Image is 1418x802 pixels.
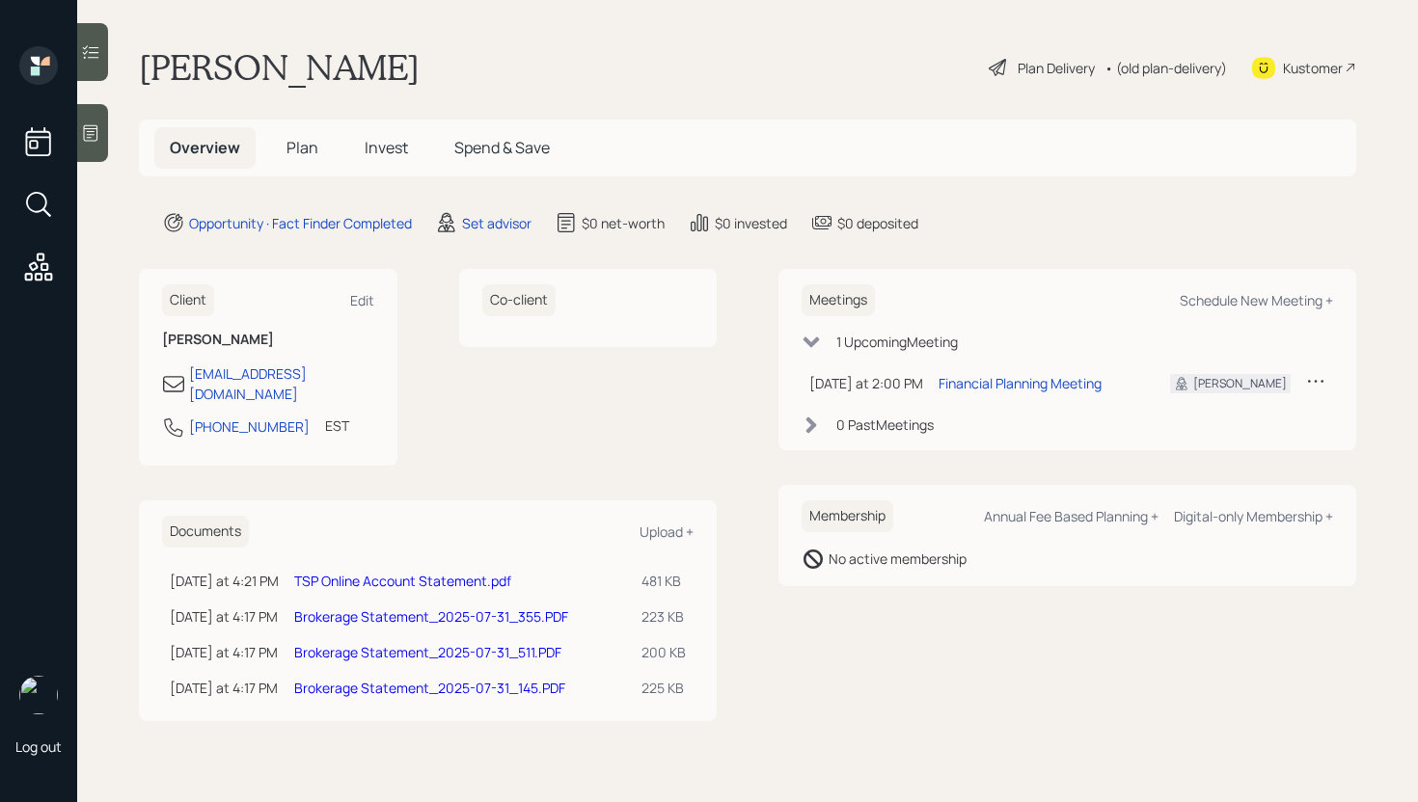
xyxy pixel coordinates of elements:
div: $0 net-worth [582,213,665,233]
div: [PERSON_NAME] [1193,375,1287,392]
div: Plan Delivery [1018,58,1095,78]
div: Edit [350,291,374,309]
div: No active membership [829,548,967,569]
div: Log out [15,737,62,756]
h6: Meetings [802,284,875,316]
div: Annual Fee Based Planning + [984,507,1159,525]
a: TSP Online Account Statement.pdf [294,572,511,590]
div: Schedule New Meeting + [1180,291,1333,309]
div: Opportunity · Fact Finder Completed [189,213,412,233]
div: • (old plan-delivery) [1104,58,1227,78]
div: Financial Planning Meeting [939,373,1102,393]
div: 481 KB [641,571,686,591]
div: [DATE] at 2:00 PM [809,373,923,393]
div: $0 deposited [837,213,918,233]
div: [DATE] at 4:21 PM [170,571,279,591]
div: [PHONE_NUMBER] [189,416,310,437]
span: Plan [286,137,318,158]
h6: [PERSON_NAME] [162,332,374,348]
span: Overview [170,137,240,158]
div: [DATE] at 4:17 PM [170,678,279,698]
div: [DATE] at 4:17 PM [170,642,279,662]
div: EST [325,415,349,436]
div: Set advisor [462,213,532,233]
h6: Membership [802,500,893,532]
h6: Client [162,284,214,316]
span: Invest [365,137,408,158]
a: Brokerage Statement_2025-07-31_511.PDF [294,643,561,661]
a: Brokerage Statement_2025-07-31_355.PDF [294,607,568,626]
div: 225 KB [641,678,686,698]
h1: [PERSON_NAME] [139,46,420,89]
h6: Co-client [482,284,556,316]
a: Brokerage Statement_2025-07-31_145.PDF [294,679,565,697]
h6: Documents [162,516,249,548]
div: Upload + [640,522,694,541]
div: [DATE] at 4:17 PM [170,606,279,627]
div: 200 KB [641,642,686,662]
div: 223 KB [641,606,686,627]
div: [EMAIL_ADDRESS][DOMAIN_NAME] [189,363,374,404]
div: Digital-only Membership + [1174,507,1333,525]
div: $0 invested [715,213,787,233]
div: 1 Upcoming Meeting [836,332,958,352]
img: james-distasi-headshot.png [19,676,58,714]
div: 0 Past Meeting s [836,414,934,435]
span: Spend & Save [454,137,550,158]
div: Kustomer [1283,58,1343,78]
